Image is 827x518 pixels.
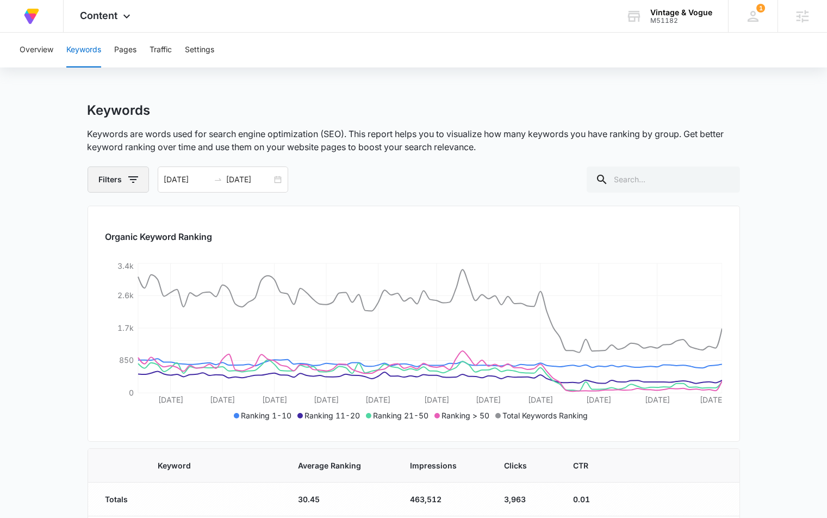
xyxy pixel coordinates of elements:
[756,4,765,13] span: 1
[88,102,151,119] h1: Keywords
[410,460,462,471] span: Impressions
[491,483,560,516] td: 3,963
[756,4,765,13] div: notifications count
[573,460,592,471] span: CTR
[117,261,134,270] tspan: 3.4k
[158,460,257,471] span: Keyword
[241,411,292,420] span: Ranking 1-10
[587,166,740,193] input: Search...
[150,33,172,67] button: Traffic
[158,395,183,404] tspan: [DATE]
[262,395,287,404] tspan: [DATE]
[305,411,360,420] span: Ranking 11-20
[214,175,222,184] span: to
[117,323,134,332] tspan: 1.7k
[114,33,136,67] button: Pages
[650,17,712,24] div: account id
[476,395,501,404] tspan: [DATE]
[80,10,117,21] span: Content
[644,395,669,404] tspan: [DATE]
[210,395,235,404] tspan: [DATE]
[227,174,272,186] input: End date
[699,395,724,404] tspan: [DATE]
[88,483,145,516] td: Totals
[129,388,134,397] tspan: 0
[298,460,368,471] span: Average Ranking
[285,483,396,516] td: 30.45
[185,33,214,67] button: Settings
[424,395,449,404] tspan: [DATE]
[22,7,41,26] img: Volusion
[117,291,134,300] tspan: 2.6k
[503,411,588,420] span: Total Keywords Ranking
[397,483,491,516] td: 463,512
[20,33,53,67] button: Overview
[88,166,149,193] button: Filters
[119,355,134,365] tspan: 850
[214,175,222,184] span: swap-right
[105,230,722,243] h2: Organic Keyword Ranking
[66,33,101,67] button: Keywords
[374,411,429,420] span: Ranking 21-50
[314,395,339,404] tspan: [DATE]
[560,483,621,516] td: 0.01
[527,395,552,404] tspan: [DATE]
[504,460,531,471] span: Clicks
[88,127,740,153] p: Keywords are words used for search engine optimization (SEO). This report helps you to visualize ...
[365,395,390,404] tspan: [DATE]
[586,395,611,404] tspan: [DATE]
[442,411,490,420] span: Ranking > 50
[650,8,712,17] div: account name
[164,174,209,186] input: Start date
